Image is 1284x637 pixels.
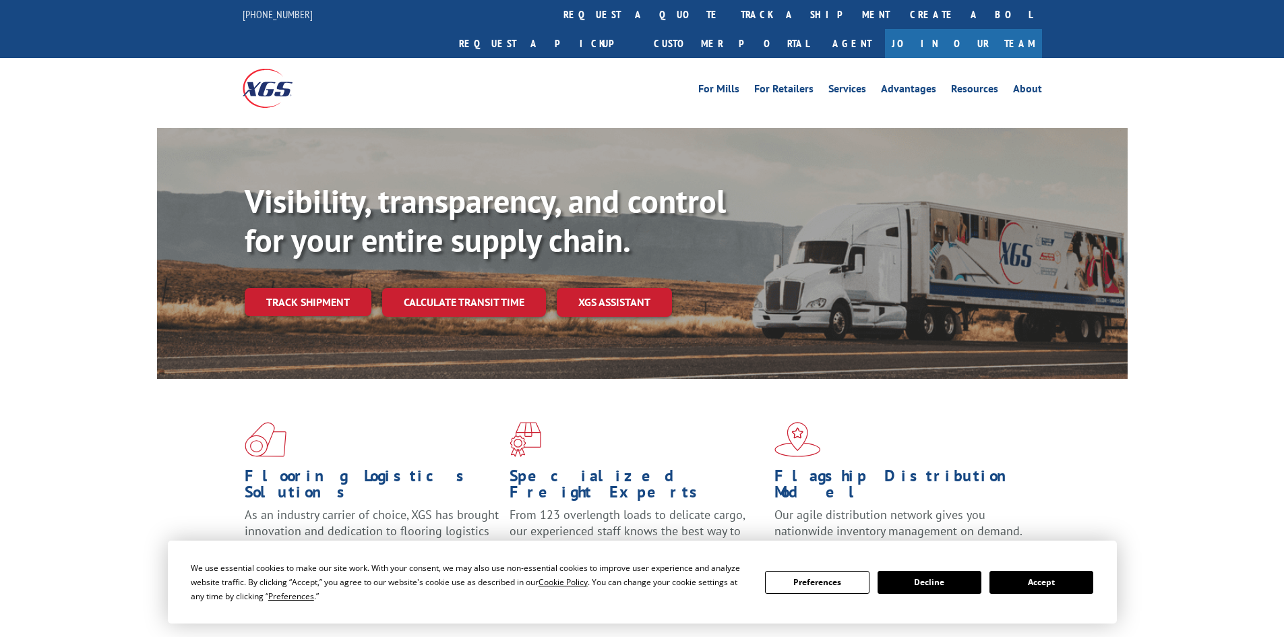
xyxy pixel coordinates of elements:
span: As an industry carrier of choice, XGS has brought innovation and dedication to flooring logistics... [245,507,499,555]
a: Join Our Team [885,29,1042,58]
a: Calculate transit time [382,288,546,317]
span: Our agile distribution network gives you nationwide inventory management on demand. [774,507,1022,539]
span: Cookie Policy [539,576,588,588]
a: For Mills [698,84,739,98]
img: xgs-icon-focused-on-flooring-red [510,422,541,457]
img: xgs-icon-total-supply-chain-intelligence-red [245,422,286,457]
button: Preferences [765,571,869,594]
a: About [1013,84,1042,98]
a: Services [828,84,866,98]
a: Customer Portal [644,29,819,58]
button: Decline [878,571,981,594]
a: Agent [819,29,885,58]
div: We use essential cookies to make our site work. With your consent, we may also use non-essential ... [191,561,749,603]
button: Accept [989,571,1093,594]
a: Resources [951,84,998,98]
h1: Specialized Freight Experts [510,468,764,507]
a: Advantages [881,84,936,98]
div: Cookie Consent Prompt [168,541,1117,624]
h1: Flagship Distribution Model [774,468,1029,507]
b: Visibility, transparency, and control for your entire supply chain. [245,180,726,261]
a: Track shipment [245,288,371,316]
a: For Retailers [754,84,814,98]
img: xgs-icon-flagship-distribution-model-red [774,422,821,457]
span: Preferences [268,590,314,602]
p: From 123 overlength loads to delicate cargo, our experienced staff knows the best way to move you... [510,507,764,567]
a: [PHONE_NUMBER] [243,7,313,21]
a: XGS ASSISTANT [557,288,672,317]
h1: Flooring Logistics Solutions [245,468,499,507]
a: Request a pickup [449,29,644,58]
